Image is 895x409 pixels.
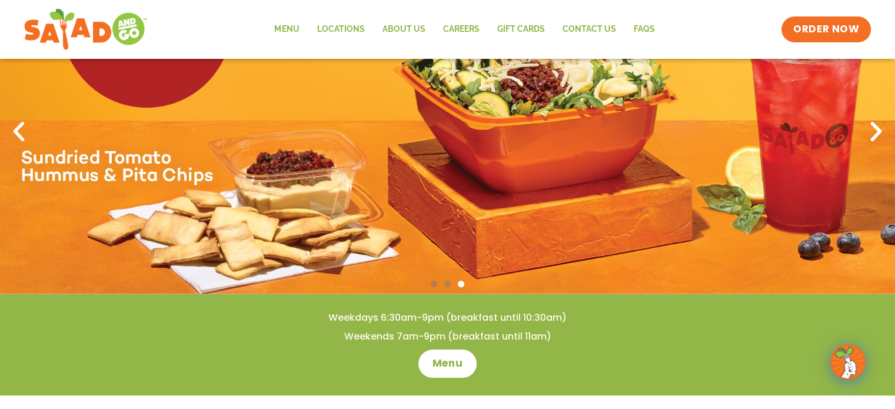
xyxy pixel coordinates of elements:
[432,357,463,371] span: Menu
[431,281,437,287] span: Go to slide 1
[24,6,148,53] img: new-SAG-logo-768×292
[373,16,434,43] a: About Us
[444,281,451,287] span: Go to slide 2
[265,16,308,43] a: Menu
[308,16,373,43] a: Locations
[418,350,477,378] a: Menu
[458,281,464,287] span: Go to slide 3
[863,119,889,145] div: Next slide
[488,16,553,43] a: GIFT CARDS
[265,16,663,43] nav: Menu
[24,330,871,343] h4: Weekends 7am-9pm (breakfast until 11am)
[793,22,859,36] span: ORDER NOW
[624,16,663,43] a: FAQs
[434,16,488,43] a: Careers
[781,16,871,42] a: ORDER NOW
[831,345,864,378] img: wpChatIcon
[553,16,624,43] a: Contact Us
[6,119,32,145] div: Previous slide
[24,311,871,324] h4: Weekdays 6:30am-9pm (breakfast until 10:30am)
